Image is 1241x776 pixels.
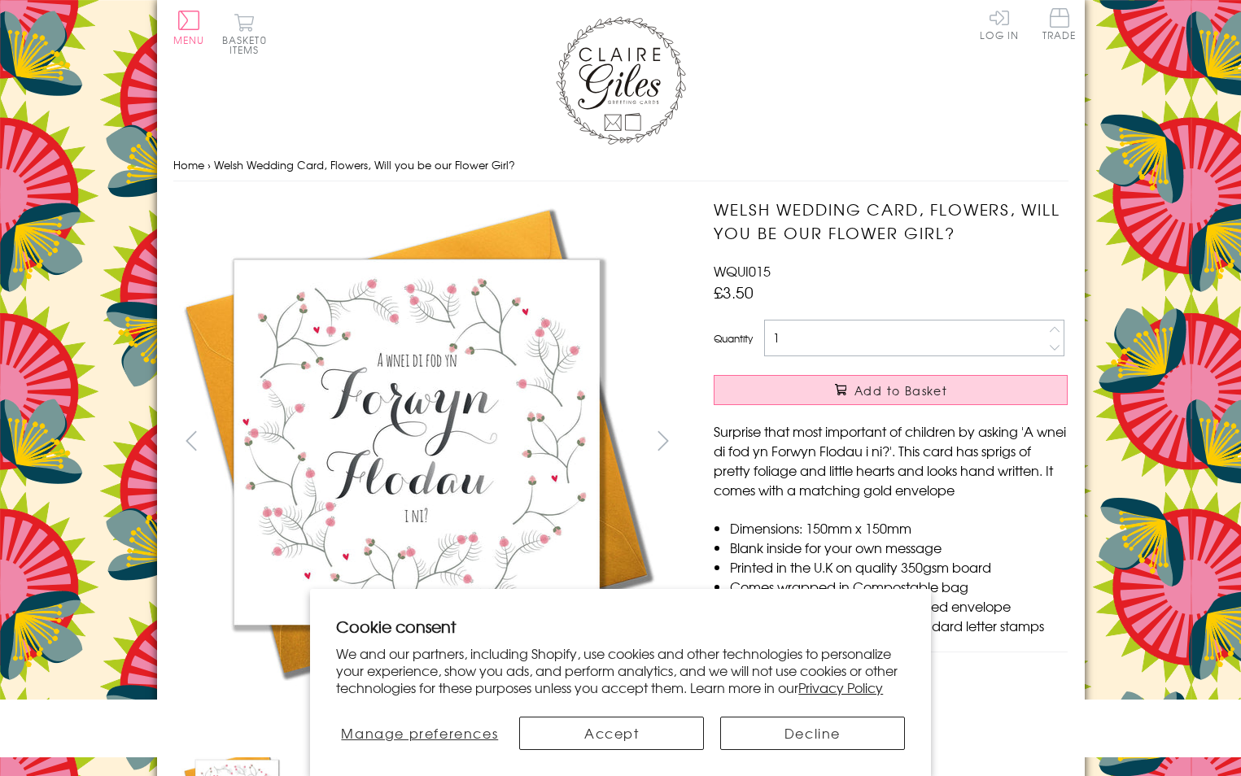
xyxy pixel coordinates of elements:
span: Trade [1042,8,1077,40]
span: Add to Basket [854,382,947,399]
li: Comes wrapped in Compostable bag [730,577,1068,596]
span: £3.50 [714,281,754,303]
img: Claire Giles Greetings Cards [556,16,686,145]
p: Surprise that most important of children by asking 'A wnei di fod yn Forwyn Flodau i ni?'. This c... [714,421,1068,499]
img: Welsh Wedding Card, Flowers, Will you be our Flower Girl? [173,198,662,686]
span: › [208,157,211,172]
a: Trade [1042,8,1077,43]
a: Log In [980,8,1019,40]
span: Welsh Wedding Card, Flowers, Will you be our Flower Girl? [214,157,515,172]
h1: Welsh Wedding Card, Flowers, Will you be our Flower Girl? [714,198,1068,245]
label: Quantity [714,331,753,346]
button: next [645,422,681,459]
li: Blank inside for your own message [730,538,1068,557]
a: Home [173,157,204,172]
span: 0 items [229,33,267,57]
p: We and our partners, including Shopify, use cookies and other technologies to personalize your ex... [336,645,905,695]
button: Accept [519,717,704,750]
li: Dimensions: 150mm x 150mm [730,518,1068,538]
nav: breadcrumbs [173,149,1068,182]
span: Menu [173,33,205,47]
button: Manage preferences [336,717,503,750]
span: Manage preferences [341,723,498,743]
li: Printed in the U.K on quality 350gsm board [730,557,1068,577]
h2: Cookie consent [336,615,905,638]
button: Basket0 items [222,13,267,54]
button: Menu [173,11,205,45]
span: WQUI015 [714,261,771,281]
button: Decline [720,717,905,750]
button: prev [173,422,210,459]
button: Add to Basket [714,375,1068,405]
a: Privacy Policy [798,678,883,697]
